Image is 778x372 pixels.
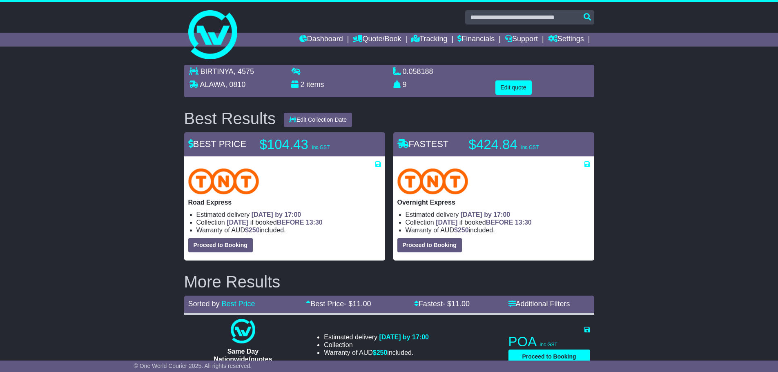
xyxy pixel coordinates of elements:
[200,80,225,89] span: ALAWA
[451,300,470,308] span: 11.00
[515,219,532,226] span: 13:30
[299,33,343,47] a: Dashboard
[277,219,304,226] span: BEFORE
[457,33,495,47] a: Financials
[301,80,305,89] span: 2
[196,218,381,226] li: Collection
[508,300,570,308] a: Additional Filters
[414,300,470,308] a: Fastest- $11.00
[201,67,234,76] span: BIRTINYA
[352,300,371,308] span: 11.00
[234,67,254,76] span: , 4575
[406,218,590,226] li: Collection
[403,80,407,89] span: 9
[134,363,252,369] span: © One World Courier 2025. All rights reserved.
[307,80,324,89] span: items
[324,341,429,349] li: Collection
[227,219,322,226] span: if booked
[443,300,470,308] span: - $
[436,219,531,226] span: if booked
[411,33,447,47] a: Tracking
[373,349,388,356] span: $
[397,168,468,194] img: TNT Domestic: Overnight Express
[188,168,259,194] img: TNT Domestic: Road Express
[225,80,245,89] span: , 0810
[495,80,532,95] button: Edit quote
[540,342,557,347] span: inc GST
[188,238,253,252] button: Proceed to Booking
[324,349,429,356] li: Warranty of AUD included.
[521,145,539,150] span: inc GST
[227,219,248,226] span: [DATE]
[406,211,590,218] li: Estimated delivery
[306,300,371,308] a: Best Price- $11.00
[379,334,429,341] span: [DATE] by 17:00
[252,211,301,218] span: [DATE] by 17:00
[231,319,255,343] img: One World Courier: Same Day Nationwide(quotes take 0.5-1 hour)
[249,227,260,234] span: 250
[397,198,590,206] p: Overnight Express
[312,145,330,150] span: inc GST
[486,219,513,226] span: BEFORE
[260,136,362,153] p: $104.43
[548,33,584,47] a: Settings
[284,113,352,127] button: Edit Collection Date
[353,33,401,47] a: Quote/Book
[184,273,594,291] h2: More Results
[397,238,462,252] button: Proceed to Booking
[196,226,381,234] li: Warranty of AUD included.
[436,219,457,226] span: [DATE]
[188,300,220,308] span: Sorted by
[508,350,590,364] button: Proceed to Booking
[324,333,429,341] li: Estimated delivery
[505,33,538,47] a: Support
[461,211,510,218] span: [DATE] by 17:00
[306,219,323,226] span: 13:30
[245,227,260,234] span: $
[377,349,388,356] span: 250
[454,227,469,234] span: $
[222,300,255,308] a: Best Price
[344,300,371,308] span: - $
[180,109,280,127] div: Best Results
[403,67,433,76] span: 0.058188
[469,136,571,153] p: $424.84
[508,334,590,350] p: POA
[406,226,590,234] li: Warranty of AUD included.
[458,227,469,234] span: 250
[196,211,381,218] li: Estimated delivery
[188,139,246,149] span: BEST PRICE
[214,348,272,370] span: Same Day Nationwide(quotes take 0.5-1 hour)
[188,198,381,206] p: Road Express
[397,139,449,149] span: FASTEST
